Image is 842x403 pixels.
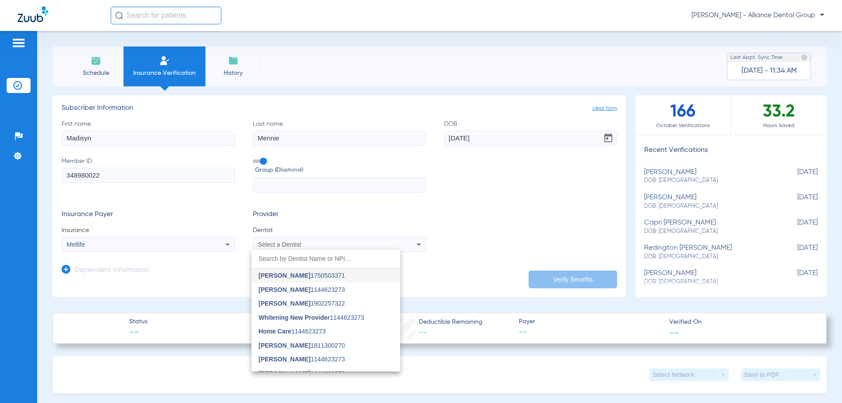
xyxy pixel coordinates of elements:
span: [PERSON_NAME] [259,272,310,279]
span: [PERSON_NAME] [259,286,310,293]
span: 1811300270 [259,342,345,349]
span: 1144623273 [259,287,345,293]
span: 1144623273 [259,370,345,376]
input: dropdown search [251,250,400,268]
span: [PERSON_NAME] [259,370,310,377]
span: [PERSON_NAME] [259,356,310,363]
span: 1902257322 [259,300,345,306]
span: 1144623273 [259,328,326,334]
span: [PERSON_NAME] [259,300,310,307]
span: Home Care [259,328,291,335]
span: [PERSON_NAME] [259,342,310,349]
span: Whitening New Provider [259,314,330,321]
span: 1144623273 [259,356,345,362]
span: 1144623273 [259,314,364,321]
span: 1750503371 [259,272,345,279]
